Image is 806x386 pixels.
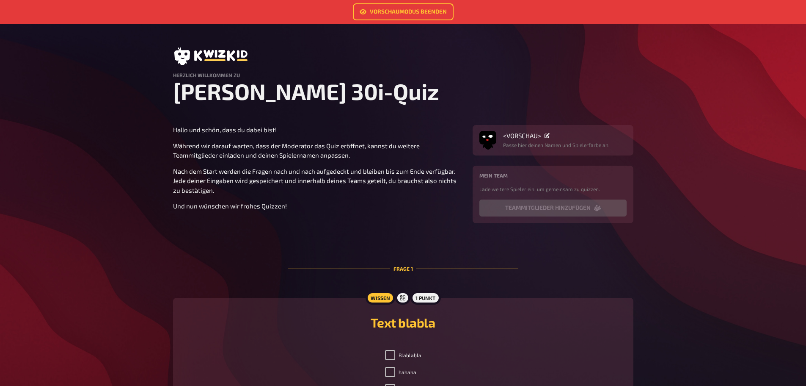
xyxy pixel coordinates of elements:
h2: Text blabla [183,315,623,330]
h1: [PERSON_NAME] 30i-Quiz [173,78,633,105]
button: Avatar [479,132,496,149]
button: Teammitglieder hinzufügen [479,200,627,217]
p: Nach dem Start werden die Fragen nach und nach aufgedeckt und bleiben bis zum Ende verfügbar. Jed... [173,167,462,195]
div: Frage 1 [288,244,518,293]
p: Lade weitere Spieler ein, um gemeinsam zu quizzen. [479,185,627,193]
p: Hallo und schön, dass du dabei bist! [173,125,462,135]
span: <VORSCHAU> [503,132,541,139]
label: hahaha [385,367,416,377]
p: Während wir darauf warten, dass der Moderator das Quiz eröffnet, kannst du weitere Teammitglieder... [173,141,462,160]
label: Blablabla [385,350,421,360]
a: Vorschaumodus beenden [353,3,454,20]
img: Avatar [479,129,496,146]
h4: Herzlich Willkommen zu [173,72,633,78]
div: 1 Punkt [410,291,440,305]
div: Wissen [365,291,395,305]
p: Passe hier deinen Namen und Spielerfarbe an. [503,141,610,149]
p: Und nun wünschen wir frohes Quizzen! [173,201,462,211]
h4: Mein Team [479,172,627,178]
